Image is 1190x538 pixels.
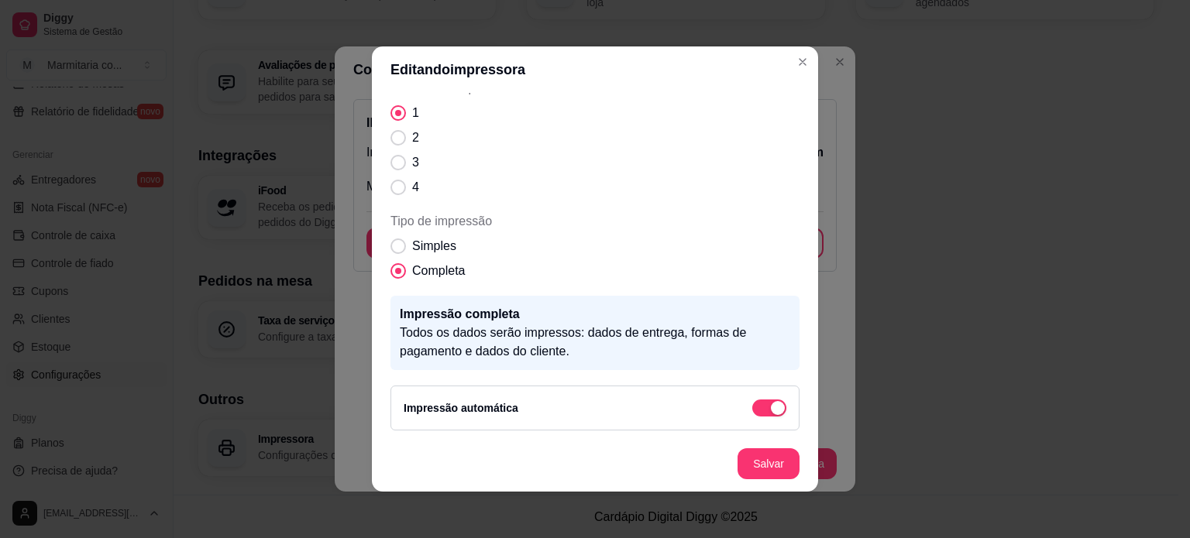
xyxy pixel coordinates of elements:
span: 3 [412,153,419,172]
button: Salvar [738,448,800,479]
span: Completa [412,262,465,280]
button: Close [790,50,815,74]
span: 2 [412,129,419,147]
span: Tipo de impressão [390,212,800,231]
header: Editando impressora [372,46,818,93]
span: 1 [412,104,419,122]
span: Simples [412,237,456,255]
label: Impressão automática [404,402,518,414]
span: 4 [412,178,419,197]
p: Todos os dados serão impressos: dados de entrega, formas de pagamento e dados do cliente. [400,324,790,361]
p: Impressão completa [400,305,790,324]
div: Tipo de impressão [390,212,800,280]
div: Número de cópias [390,79,800,197]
